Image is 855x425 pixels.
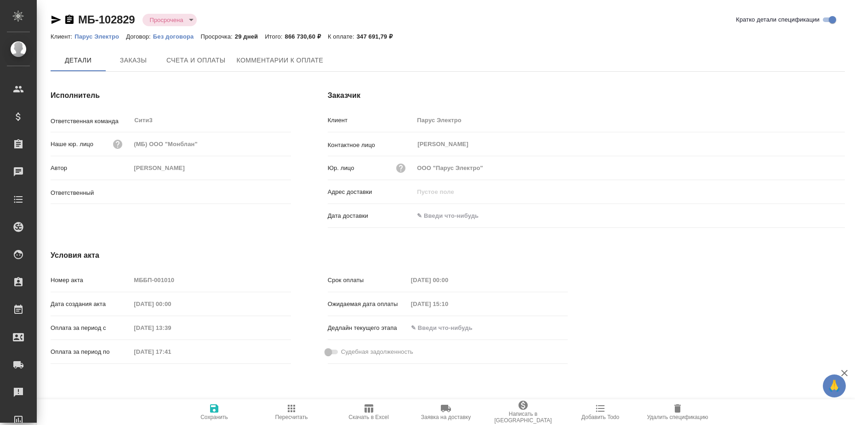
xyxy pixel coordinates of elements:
span: Счета и оплаты [166,55,226,66]
button: 🙏 [823,374,846,397]
input: Пустое поле [131,161,291,175]
button: Скопировать ссылку для ЯМессенджера [51,14,62,25]
p: Итого: [265,33,285,40]
input: ✎ Введи что-нибудь [408,321,488,334]
span: Судебная задолженность [341,347,413,357]
p: 347 691,79 ₽ [357,33,399,40]
button: Скопировать ссылку [64,14,75,25]
p: Номер акта [51,276,131,285]
p: 866 730,60 ₽ [285,33,328,40]
p: Ожидаемая дата оплаты [328,300,408,309]
p: Ответственная команда [51,117,131,126]
p: Парус Электро [74,33,126,40]
p: Автор [51,164,131,173]
input: Пустое поле [408,273,488,287]
p: 29 дней [235,33,265,40]
p: Дедлайн текущего этапа [328,323,408,333]
p: Без договора [153,33,201,40]
p: Оплата за период по [51,347,131,357]
button: Open [286,191,288,193]
h4: Условия акта [51,250,568,261]
p: Оплата за период с [51,323,131,333]
p: Юр. лицо [328,164,354,173]
p: Наше юр. лицо [51,140,93,149]
p: Просрочка: [200,33,234,40]
span: 🙏 [826,376,842,396]
span: Комментарии к оплате [237,55,324,66]
input: Пустое поле [414,185,845,198]
input: Пустое поле [131,137,291,151]
input: Пустое поле [131,321,211,334]
input: Пустое поле [414,161,845,175]
p: К оплате: [328,33,357,40]
p: Дата доставки [328,211,414,221]
span: Кратко детали спецификации [736,15,820,24]
p: Договор: [126,33,153,40]
a: Парус Электро [74,32,126,40]
input: Пустое поле [408,297,488,311]
input: ✎ Введи что-нибудь [414,209,494,222]
input: Пустое поле [131,297,211,311]
span: Детали [56,55,100,66]
p: Клиент: [51,33,74,40]
div: Просрочена [142,14,197,26]
p: Адрес доставки [328,187,414,197]
a: МБ-102829 [78,13,135,26]
input: Пустое поле [414,113,845,127]
p: Срок оплаты [328,276,408,285]
input: Пустое поле [131,345,211,358]
h4: Исполнитель [51,90,291,101]
input: Пустое поле [131,273,291,287]
h4: Заказчик [328,90,845,101]
p: Клиент [328,116,414,125]
p: Ответственный [51,188,131,198]
a: Без договора [153,32,201,40]
p: Контактное лицо [328,141,414,150]
span: Заказы [111,55,155,66]
p: Дата создания акта [51,300,131,309]
button: Просрочена [147,16,186,24]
